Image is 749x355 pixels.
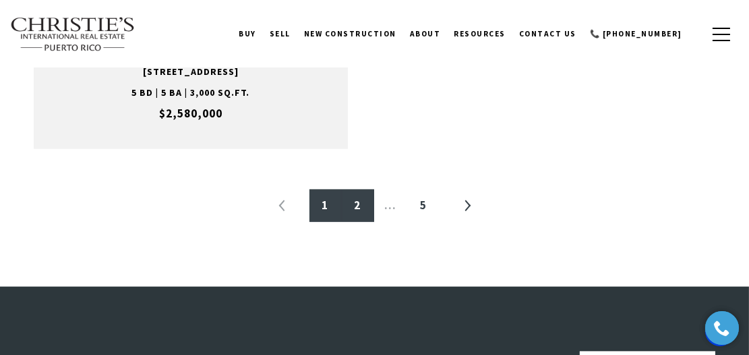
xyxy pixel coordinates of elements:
a: search [689,27,704,42]
a: BUY [233,17,264,51]
a: » [451,190,483,222]
li: Next page [451,190,483,222]
button: button [704,15,739,54]
a: call 9393373000 [583,17,689,51]
img: Christie's International Real Estate text transparent background [10,17,136,52]
a: Resources [448,17,513,51]
a: Contact Us [512,17,583,51]
a: SELL [263,17,297,51]
span: 📞 [PHONE_NUMBER] [590,29,682,38]
a: 2 [342,190,374,222]
a: New Construction [297,17,403,51]
a: About [403,17,448,51]
span: Contact Us [519,29,576,38]
a: 1 [309,190,342,222]
a: 5 [408,190,440,222]
span: New Construction [304,29,396,38]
